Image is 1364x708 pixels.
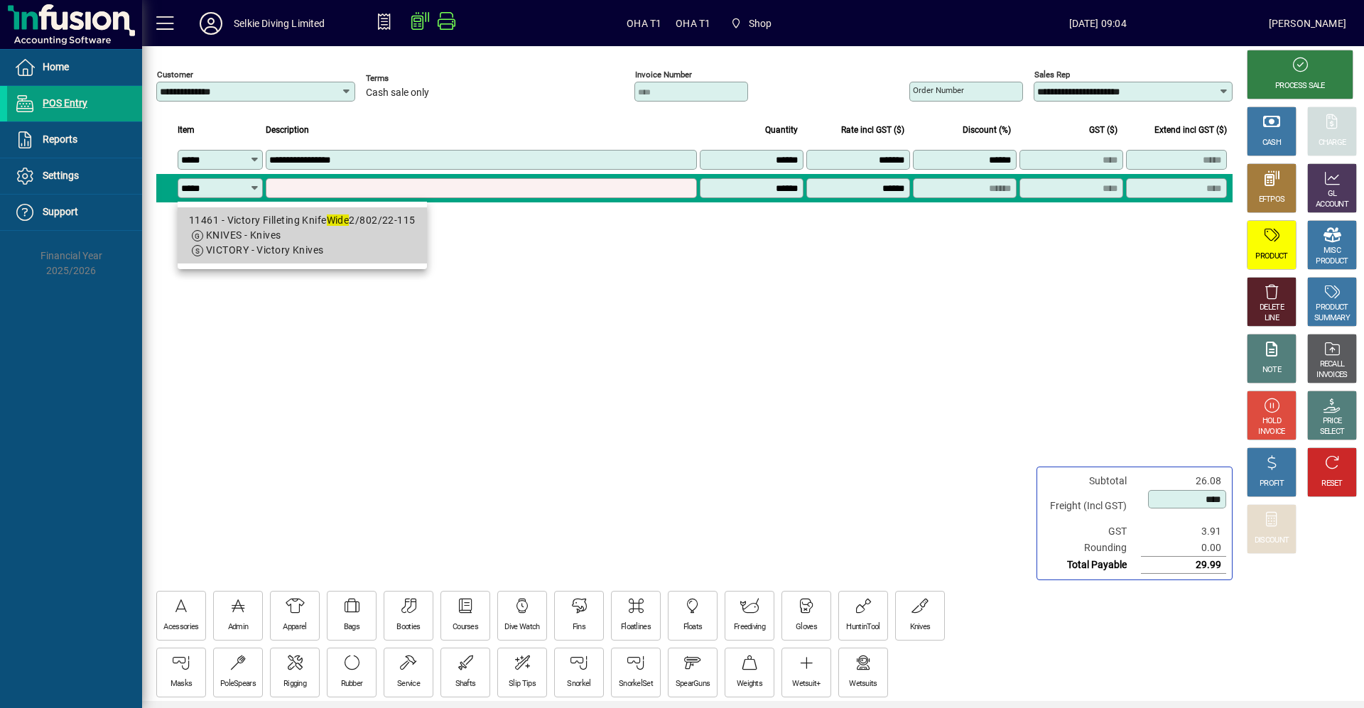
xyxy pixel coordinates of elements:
div: PoleSpears [220,679,256,690]
span: Settings [43,170,79,181]
span: Terms [366,74,451,83]
div: PRODUCT [1255,251,1287,262]
span: Rate incl GST ($) [841,122,904,138]
div: Weights [737,679,762,690]
div: SpearGuns [676,679,710,690]
span: Cash sale only [366,87,429,99]
div: Rubber [341,679,363,690]
div: PRODUCT [1316,303,1348,313]
span: Extend incl GST ($) [1154,122,1227,138]
span: [DATE] 09:04 [927,12,1269,35]
span: Discount (%) [963,122,1011,138]
td: 26.08 [1141,473,1226,489]
div: Freediving [734,622,765,633]
mat-label: Order number [913,85,964,95]
td: GST [1043,523,1141,540]
div: Wetsuit+ [792,679,820,690]
div: Wetsuits [849,679,877,690]
div: Courses [453,622,478,633]
div: DELETE [1260,303,1284,313]
div: Dive Watch [504,622,539,633]
div: HuntinTool [846,622,879,633]
div: Rigging [283,679,306,690]
td: 3.91 [1141,523,1226,540]
div: EFTPOS [1259,195,1285,205]
div: MISC [1324,246,1341,256]
span: OHA T1 [627,12,661,35]
a: Home [7,50,142,85]
div: Service [397,679,420,690]
div: 11461 - Victory Filleting Knife 2/802/22-115 [189,213,416,228]
td: 29.99 [1141,557,1226,574]
div: SELECT [1320,427,1345,437]
div: [PERSON_NAME] [1269,12,1346,35]
div: RESET [1321,479,1343,489]
span: Description [266,122,309,138]
mat-label: Customer [157,70,193,80]
div: PRODUCT [1316,256,1348,267]
td: Total Payable [1043,557,1141,574]
div: Shafts [455,679,476,690]
div: LINE [1265,313,1279,324]
div: RECALL [1320,359,1345,370]
div: Bags [344,622,359,633]
mat-option: 11461 - Victory Filleting Knife Wide 2/802/22-115 [178,207,427,263]
span: KNIVES - Knives [206,229,281,241]
a: Support [7,195,142,230]
span: Shop [725,11,777,36]
span: Quantity [765,122,798,138]
div: CASH [1262,138,1281,148]
div: Booties [396,622,420,633]
span: OHA T1 [676,12,710,35]
div: Floatlines [621,622,651,633]
td: 0.00 [1141,540,1226,557]
span: GST ($) [1089,122,1117,138]
div: PRICE [1323,416,1342,427]
span: Item [178,122,195,138]
div: Acessories [163,622,198,633]
div: ACCOUNT [1316,200,1348,210]
span: Shop [749,12,772,35]
div: NOTE [1262,365,1281,376]
div: SUMMARY [1314,313,1350,324]
mat-label: Sales rep [1034,70,1070,80]
td: Subtotal [1043,473,1141,489]
div: Snorkel [567,679,590,690]
div: HOLD [1262,416,1281,427]
span: POS Entry [43,97,87,109]
div: Apparel [283,622,306,633]
div: SnorkelSet [619,679,653,690]
span: Home [43,61,69,72]
div: Slip Tips [509,679,536,690]
mat-label: Invoice number [635,70,692,80]
div: Floats [683,622,703,633]
div: Admin [228,622,249,633]
div: Gloves [796,622,817,633]
em: Wide [327,214,350,226]
button: Profile [188,11,234,36]
td: Freight (Incl GST) [1043,489,1141,523]
td: Rounding [1043,540,1141,557]
div: Knives [910,622,931,633]
div: GL [1328,189,1337,200]
div: PROFIT [1260,479,1284,489]
div: Masks [170,679,193,690]
span: VICTORY - Victory Knives [206,244,324,256]
div: DISCOUNT [1255,535,1289,546]
div: CHARGE [1319,138,1346,148]
div: PROCESS SALE [1275,81,1325,92]
div: Selkie Diving Limited [234,12,325,35]
div: INVOICE [1258,427,1284,437]
a: Settings [7,158,142,194]
div: INVOICES [1316,370,1347,381]
a: Reports [7,122,142,158]
div: Fins [573,622,585,633]
span: Support [43,206,78,217]
span: Reports [43,134,77,145]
